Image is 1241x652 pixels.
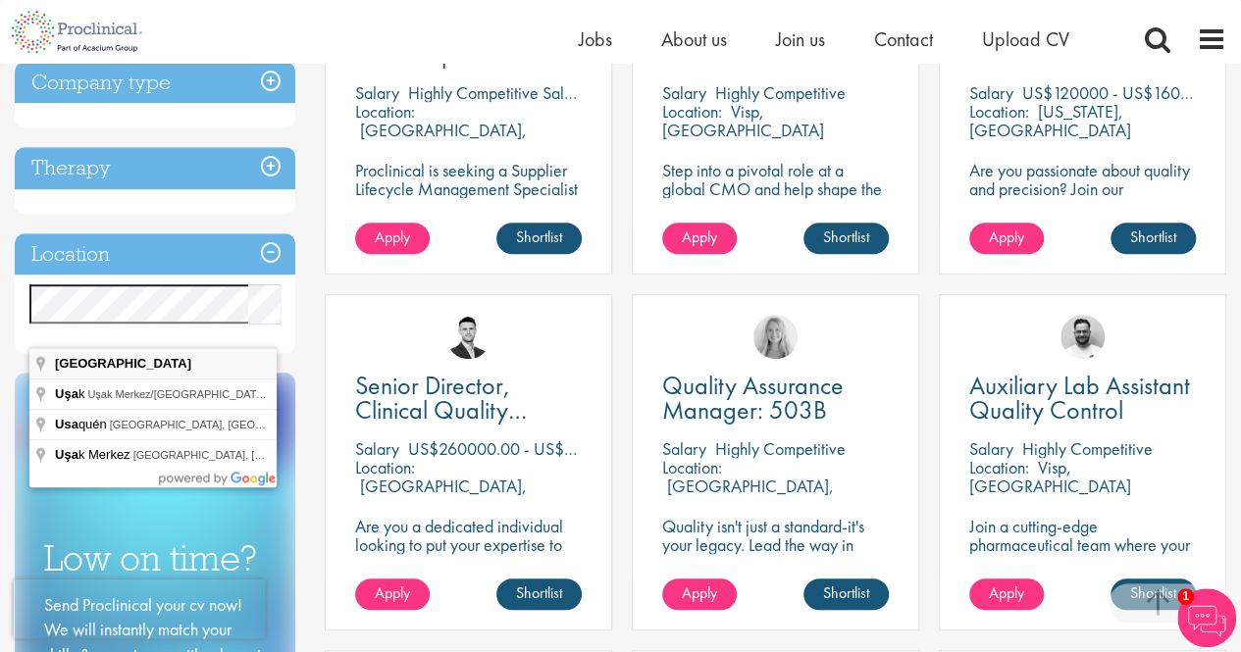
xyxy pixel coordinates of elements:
[662,223,737,254] a: Apply
[55,447,133,462] span: k Merkez
[661,26,727,52] a: About us
[662,437,706,460] span: Salary
[982,26,1069,52] a: Upload CV
[715,437,846,460] p: Highly Competitive
[662,369,844,426] span: Quality Assurance Manager: 503B
[375,226,410,247] span: Apply
[662,374,889,423] a: Quality Assurance Manager: 503B
[15,62,295,104] h3: Company type
[969,100,1029,123] span: Location:
[496,578,582,610] a: Shortlist
[662,100,824,141] p: Visp, [GEOGRAPHIC_DATA]
[969,81,1013,104] span: Salary
[715,81,846,104] p: Highly Competitive
[1177,588,1194,605] span: 1
[446,315,491,359] img: Joshua Godden
[15,233,295,276] h3: Location
[355,437,399,460] span: Salary
[355,517,582,628] p: Are you a dedicated individual looking to put your expertise to work fully flexibly in a remote p...
[803,223,889,254] a: Shortlist
[989,226,1024,247] span: Apply
[662,578,737,610] a: Apply
[133,449,364,461] span: [GEOGRAPHIC_DATA], [GEOGRAPHIC_DATA]
[662,456,722,478] span: Location:
[803,578,889,610] a: Shortlist
[55,447,78,462] span: Uşa
[969,161,1196,273] p: Are you passionate about quality and precision? Join our pharmaceutical client and help ensure to...
[375,582,410,603] span: Apply
[1022,437,1153,460] p: Highly Competitive
[1111,223,1196,254] a: Shortlist
[989,582,1024,603] span: Apply
[682,226,717,247] span: Apply
[579,26,612,52] a: Jobs
[55,386,78,401] span: Uşa
[969,374,1196,423] a: Auxiliary Lab Assistant Quality Control
[55,417,78,431] span: Usa
[753,315,798,359] img: Shannon Briggs
[662,81,706,104] span: Salary
[110,419,340,430] span: [GEOGRAPHIC_DATA], [GEOGRAPHIC_DATA]
[408,437,720,460] p: US$260000.00 - US$280000.00 per annum
[355,369,527,451] span: Senior Director, Clinical Quality Assurance
[355,81,399,104] span: Salary
[662,475,834,516] p: [GEOGRAPHIC_DATA], [GEOGRAPHIC_DATA]
[355,119,527,160] p: [GEOGRAPHIC_DATA], [GEOGRAPHIC_DATA]
[355,578,430,610] a: Apply
[355,18,582,67] a: Quality Service Center Specialist
[969,456,1131,497] p: Visp, [GEOGRAPHIC_DATA]
[969,578,1044,610] a: Apply
[44,539,266,577] h3: Low on time?
[1060,315,1105,359] img: Emile De Beer
[874,26,933,52] a: Contact
[355,374,582,423] a: Senior Director, Clinical Quality Assurance
[969,369,1190,426] span: Auxiliary Lab Assistant Quality Control
[1177,588,1236,647] img: Chatbot
[355,475,527,516] p: [GEOGRAPHIC_DATA], [GEOGRAPHIC_DATA]
[496,223,582,254] a: Shortlist
[969,437,1013,460] span: Salary
[682,582,717,603] span: Apply
[969,223,1044,254] a: Apply
[969,100,1131,141] p: [US_STATE], [GEOGRAPHIC_DATA]
[969,456,1029,478] span: Location:
[355,100,415,123] span: Location:
[662,517,889,573] p: Quality isn't just a standard-it's your legacy. Lead the way in 503B excellence.
[15,147,295,189] h3: Therapy
[1111,578,1196,610] a: Shortlist
[14,579,265,638] iframe: reCAPTCHA
[87,388,384,400] span: Uşak Merkez/[GEOGRAPHIC_DATA], [GEOGRAPHIC_DATA]
[55,386,87,401] span: k
[662,100,722,123] span: Location:
[55,356,191,371] span: [GEOGRAPHIC_DATA]
[662,161,889,235] p: Step into a pivotal role at a global CMO and help shape the future of healthcare manufacturing.
[55,417,110,431] span: quén
[776,26,825,52] a: Join us
[408,81,587,104] p: Highly Competitive Salary
[355,161,582,254] p: Proclinical is seeking a Supplier Lifecycle Management Specialist to support global vendor change...
[969,517,1196,610] p: Join a cutting-edge pharmaceutical team where your precision and passion for quality will help sh...
[355,223,430,254] a: Apply
[355,456,415,478] span: Location:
